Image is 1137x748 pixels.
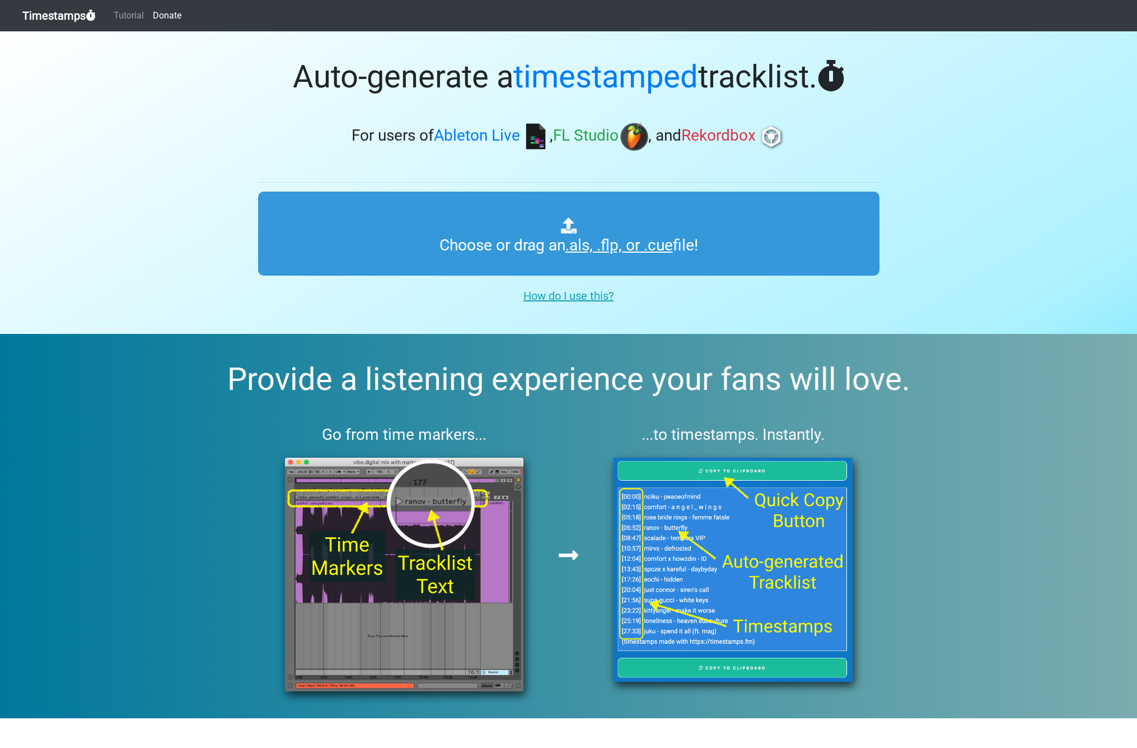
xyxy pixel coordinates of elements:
[434,127,520,145] span: Ableton Live
[681,127,756,145] span: Rekordbox
[587,458,879,682] img: tsfm%20results.png
[553,127,619,145] span: FL Studio
[27,361,1110,398] h2: Provide a listening experience your fans will love.
[258,123,879,151] h3: For users of , , and
[620,123,648,151] img: fl.png
[258,458,551,691] img: ableton%20screenshot%20bounce.png
[258,425,551,444] h3: Go from time markers...
[22,4,96,27] a: Timestamps
[523,289,614,303] u: How do I use this?
[258,58,879,96] h1: Auto-generate a tracklist.
[522,123,550,151] img: ableton.png
[757,123,785,151] img: rb.png
[148,4,186,27] a: Donate
[587,425,879,444] h3: ...to timestamps. Instantly.
[109,4,148,27] a: Tutorial
[513,58,698,95] span: timestamped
